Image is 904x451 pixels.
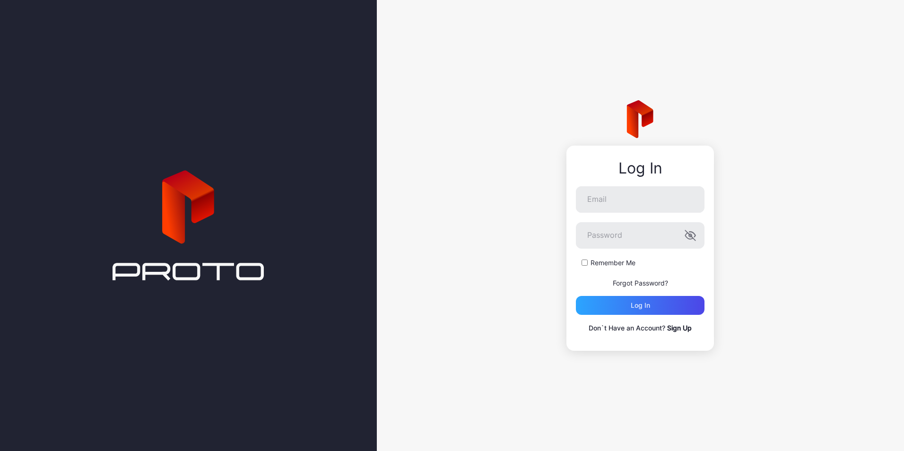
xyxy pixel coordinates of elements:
button: Password [685,230,696,241]
input: Password [576,222,704,249]
a: Forgot Password? [613,279,668,287]
div: Log In [576,160,704,177]
input: Email [576,186,704,213]
p: Don`t Have an Account? [576,322,704,334]
button: Log in [576,296,704,315]
a: Sign Up [667,324,692,332]
label: Remember Me [591,258,635,268]
div: Log in [631,302,650,309]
